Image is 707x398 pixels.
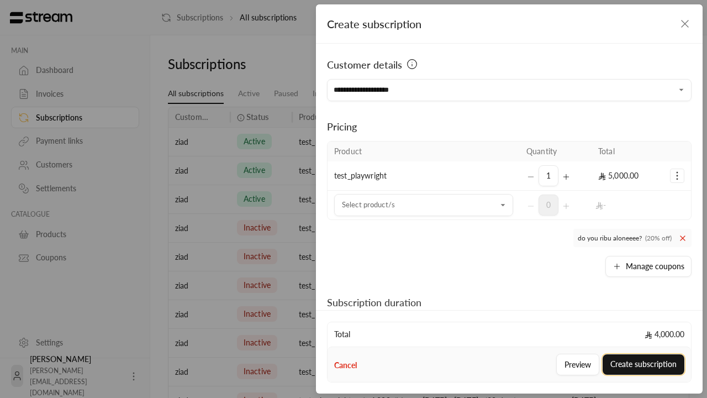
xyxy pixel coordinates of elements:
button: Preview [556,354,599,375]
td: - [592,191,663,219]
span: Customer details [327,57,402,72]
span: test_playwright [334,171,387,180]
span: 0 [539,195,558,216]
table: Selected Products [327,141,692,220]
span: Create subscription [327,17,421,30]
th: Product [328,142,520,161]
span: 5,000.00 [598,171,639,180]
button: Cancel [334,360,357,371]
div: Pricing [327,119,692,134]
span: do you ribu aloneeee? [573,229,692,247]
button: Manage coupons [605,256,692,277]
span: 4,000.00 [645,329,684,340]
button: Create subscription [603,354,684,375]
button: Open [497,198,510,212]
th: Quantity [520,142,592,161]
span: (20% off) [645,234,672,243]
th: Total [592,142,663,161]
div: Subscription duration [327,295,685,310]
span: 1 [539,165,558,186]
button: Open [675,83,688,97]
span: Total [334,329,350,340]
